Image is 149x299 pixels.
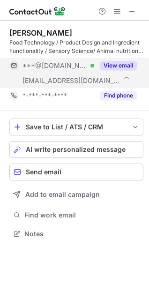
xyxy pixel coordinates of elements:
[9,6,66,17] img: ContactOut v5.3.10
[100,91,137,100] button: Reveal Button
[100,61,137,70] button: Reveal Button
[26,146,126,153] span: AI write personalized message
[9,28,72,37] div: [PERSON_NAME]
[9,186,143,203] button: Add to email campaign
[24,211,140,219] span: Find work email
[9,38,143,55] div: Food Technology / Product Design and Ingredient Functionality / Sensory Science/ Animal nutrition...
[25,191,100,198] span: Add to email campaign
[26,168,61,176] span: Send email
[9,227,143,240] button: Notes
[22,61,87,70] span: ***@[DOMAIN_NAME]
[9,119,143,135] button: save-profile-one-click
[9,141,143,158] button: AI write personalized message
[22,76,120,85] span: [EMAIL_ADDRESS][DOMAIN_NAME]
[9,209,143,222] button: Find work email
[24,230,140,238] span: Notes
[26,123,127,131] div: Save to List / ATS / CRM
[9,164,143,180] button: Send email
